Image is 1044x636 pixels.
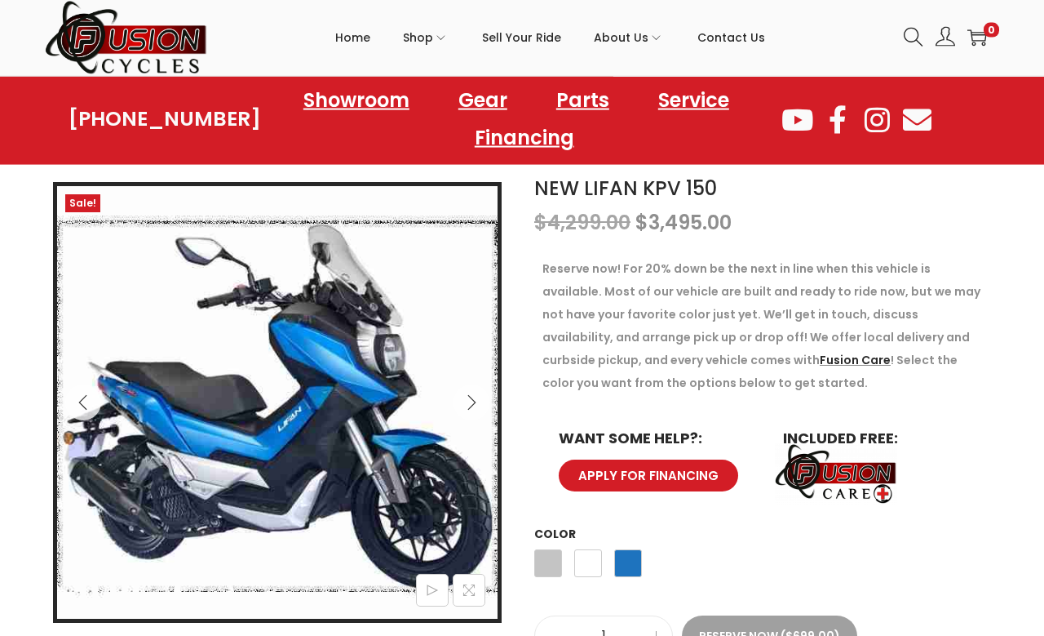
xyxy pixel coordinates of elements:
[65,385,101,420] button: Previous
[57,186,498,627] img: NEW LIFAN KPV 150
[594,1,665,74] a: About Us
[559,431,750,446] h6: WANT SOME HELP?:
[534,526,576,542] label: Color
[69,108,261,131] a: [PHONE_NUMBER]
[820,352,891,368] a: Fusion Care
[967,28,987,47] a: 0
[534,209,547,236] span: $
[208,1,891,74] nav: Primary navigation
[783,431,975,446] h6: INCLUDED FREE:
[594,17,648,58] span: About Us
[458,119,591,157] a: Financing
[642,82,745,119] a: Service
[287,82,426,119] a: Showroom
[453,385,489,420] button: Next
[261,82,780,157] nav: Menu
[559,460,738,491] a: APPLY FOR FINANCING
[403,1,449,74] a: Shop
[542,257,991,394] p: Reserve now! For 20% down be the next in line when this vehicle is available. Most of our vehicle...
[697,1,765,74] a: Contact Us
[335,17,370,58] span: Home
[482,17,561,58] span: Sell Your Ride
[335,1,370,74] a: Home
[442,82,524,119] a: Gear
[635,209,648,236] span: $
[540,82,626,119] a: Parts
[635,209,732,236] bdi: 3,495.00
[403,17,433,58] span: Shop
[697,17,765,58] span: Contact Us
[578,469,719,482] span: APPLY FOR FINANCING
[482,1,561,74] a: Sell Your Ride
[534,209,630,236] bdi: 4,299.00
